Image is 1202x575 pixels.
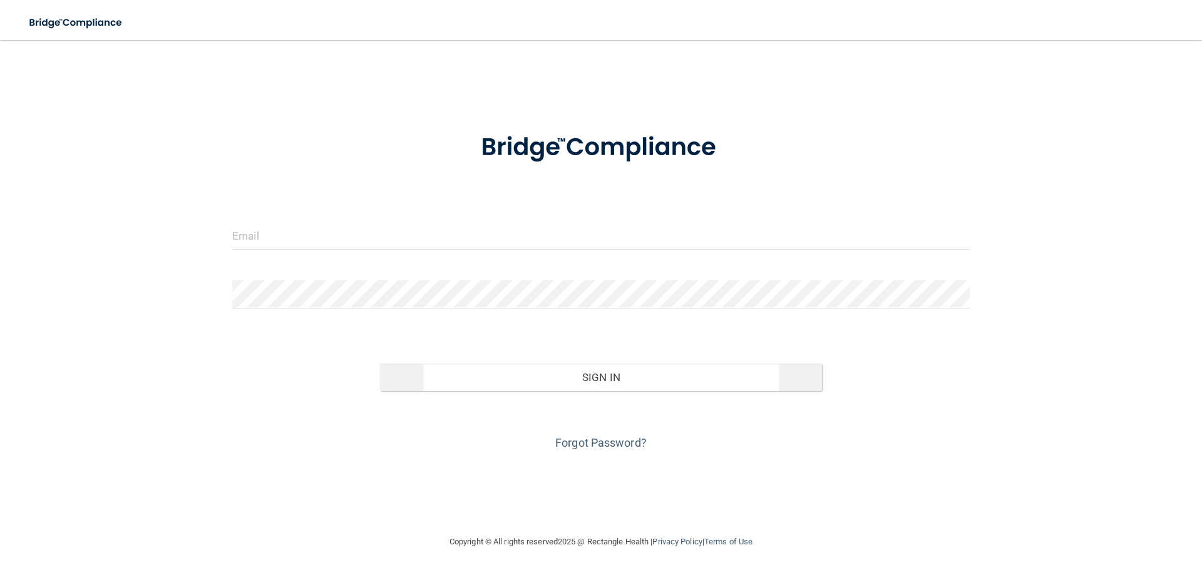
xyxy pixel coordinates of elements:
[704,537,753,546] a: Terms of Use
[19,10,134,36] img: bridge_compliance_login_screen.278c3ca4.svg
[380,364,823,391] button: Sign In
[455,115,747,180] img: bridge_compliance_login_screen.278c3ca4.svg
[232,221,970,250] input: Email
[372,522,830,562] div: Copyright © All rights reserved 2025 @ Rectangle Health | |
[652,537,702,546] a: Privacy Policy
[555,436,647,449] a: Forgot Password?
